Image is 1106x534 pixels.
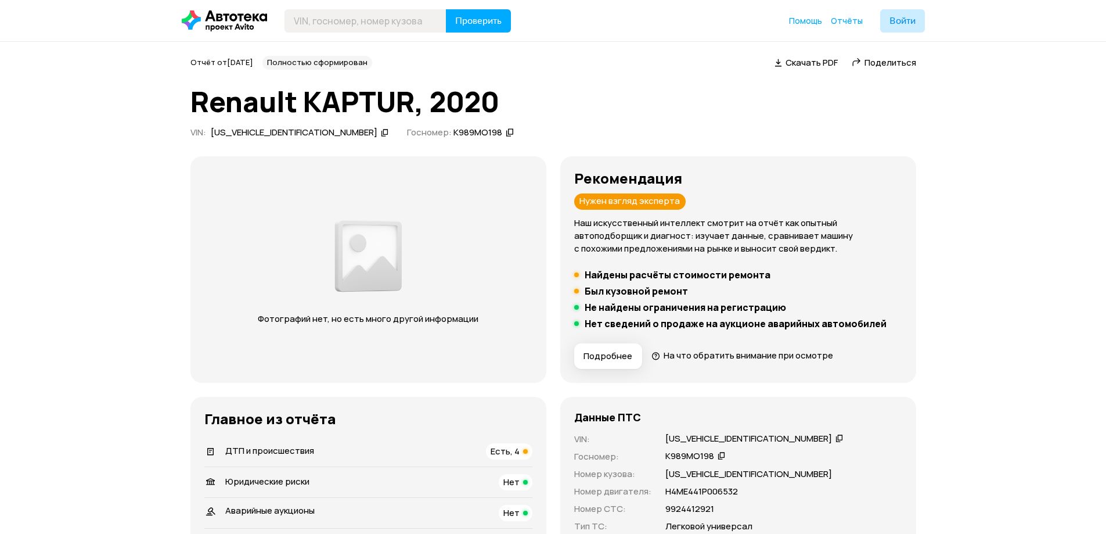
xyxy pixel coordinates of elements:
[574,503,651,515] p: Номер СТС :
[665,520,752,533] p: Легковой универсал
[503,476,520,488] span: Нет
[190,86,916,117] h1: Renault KAPTUR, 2020
[503,507,520,519] span: Нет
[574,343,642,369] button: Подробнее
[574,411,641,424] h4: Данные ПТС
[585,269,770,281] h5: Найдены расчёты стоимости ремонта
[889,16,916,26] span: Войти
[574,468,651,481] p: Номер кузова :
[774,56,838,69] a: Скачать PDF
[225,504,315,517] span: Аварийные аукционы
[864,56,916,69] span: Поделиться
[585,302,786,313] h5: Не найдены ограничения на регистрацию
[574,485,651,498] p: Номер двигателя :
[574,520,651,533] p: Тип ТС :
[651,349,834,361] a: На что обратить внимание при осмотре
[880,9,925,33] button: Войти
[446,9,511,33] button: Проверить
[665,503,714,515] p: 9924412921
[665,450,714,463] div: К989МО198
[665,468,832,481] p: [US_VEHICLE_IDENTIFICATION_NUMBER]
[204,411,532,427] h3: Главное из отчёта
[332,214,405,299] img: d89e54fb62fcf1f0.png
[664,349,833,361] span: На что обратить внимание при осмотре
[407,126,452,138] span: Госномер:
[574,433,651,446] p: VIN :
[585,285,688,297] h5: Был кузовной ремонт
[225,475,309,488] span: Юридические риски
[585,318,887,329] h5: Нет сведений о продаже на аукционе аварийных автомобилей
[583,350,632,362] span: Подробнее
[262,56,372,70] div: Полностью сформирован
[665,433,832,445] div: [US_VEHICLE_IDENTIFICATION_NUMBER]
[190,126,206,138] span: VIN :
[455,16,502,26] span: Проверить
[453,127,502,139] div: К989МО198
[574,217,902,255] p: Наш искусственный интеллект смотрит на отчёт как опытный автоподборщик и диагност: изучает данные...
[284,9,446,33] input: VIN, госномер, номер кузова
[852,56,916,69] a: Поделиться
[574,450,651,463] p: Госномер :
[665,485,738,498] p: Н4МЕ441Р006532
[225,445,314,457] span: ДТП и происшествия
[574,170,902,187] h3: Рекомендация
[211,127,377,139] div: [US_VEHICLE_IDENTIFICATION_NUMBER]
[789,15,822,27] a: Помощь
[789,15,822,26] span: Помощь
[190,57,253,67] span: Отчёт от [DATE]
[831,15,863,26] span: Отчёты
[247,313,490,325] p: Фотографий нет, но есть много другой информации
[831,15,863,27] a: Отчёты
[574,193,686,210] div: Нужен взгляд эксперта
[491,445,520,457] span: Есть, 4
[786,56,838,69] span: Скачать PDF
